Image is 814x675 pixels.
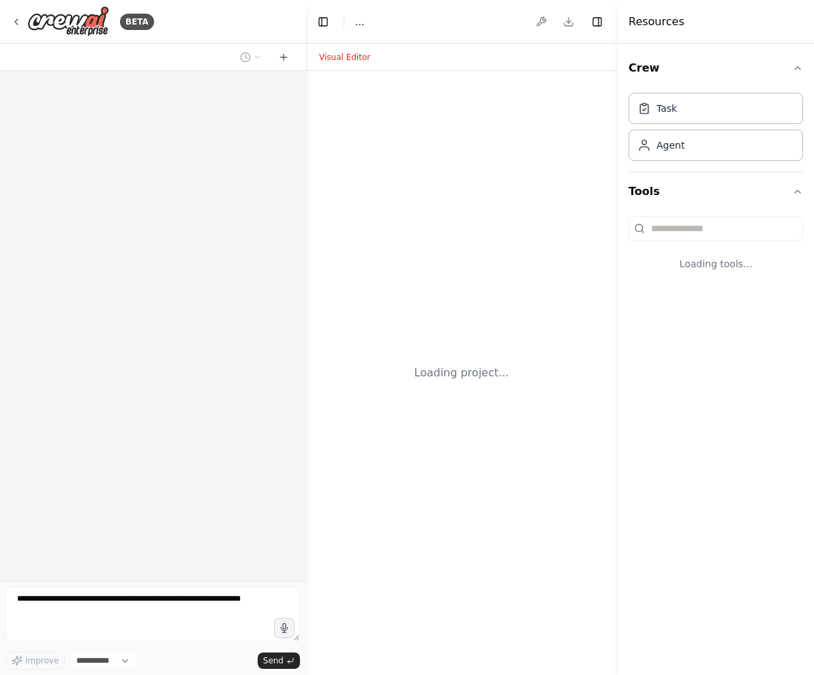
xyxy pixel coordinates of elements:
img: Logo [27,6,109,37]
button: Start a new chat [273,49,295,65]
button: Improve [5,652,65,670]
button: Hide left sidebar [314,12,333,31]
span: ... [355,15,364,29]
div: Loading project... [414,365,509,381]
div: Crew [629,87,803,172]
div: Agent [657,138,684,152]
button: Hide right sidebar [588,12,607,31]
div: Tools [629,211,803,292]
button: Tools [629,172,803,211]
div: Task [657,102,677,115]
div: Loading tools... [629,246,803,282]
div: BETA [120,14,154,30]
button: Switch to previous chat [235,49,267,65]
button: Click to speak your automation idea [274,618,295,638]
h4: Resources [629,14,684,30]
span: Improve [25,655,59,666]
button: Send [258,652,300,669]
button: Visual Editor [311,49,378,65]
button: Crew [629,49,803,87]
nav: breadcrumb [355,15,364,29]
span: Send [263,655,284,666]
